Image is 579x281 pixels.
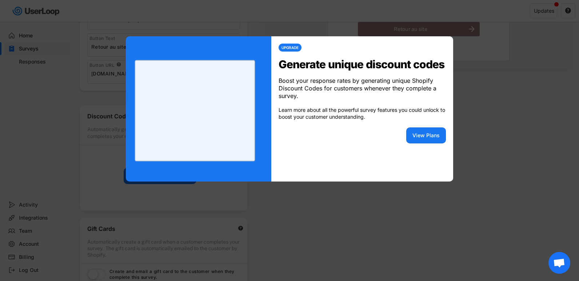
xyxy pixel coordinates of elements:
[406,127,446,143] button: View Plans
[279,59,446,70] div: Generate unique discount codes
[548,252,570,274] a: Ouvrir le chat
[279,107,446,120] div: Learn more about all the powerful survey features you could unlock to boost your customer underst...
[279,77,446,99] div: Boost your response rates by generating unique Shopify Discount Codes for customers whenever they...
[281,46,299,49] div: UPGRADE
